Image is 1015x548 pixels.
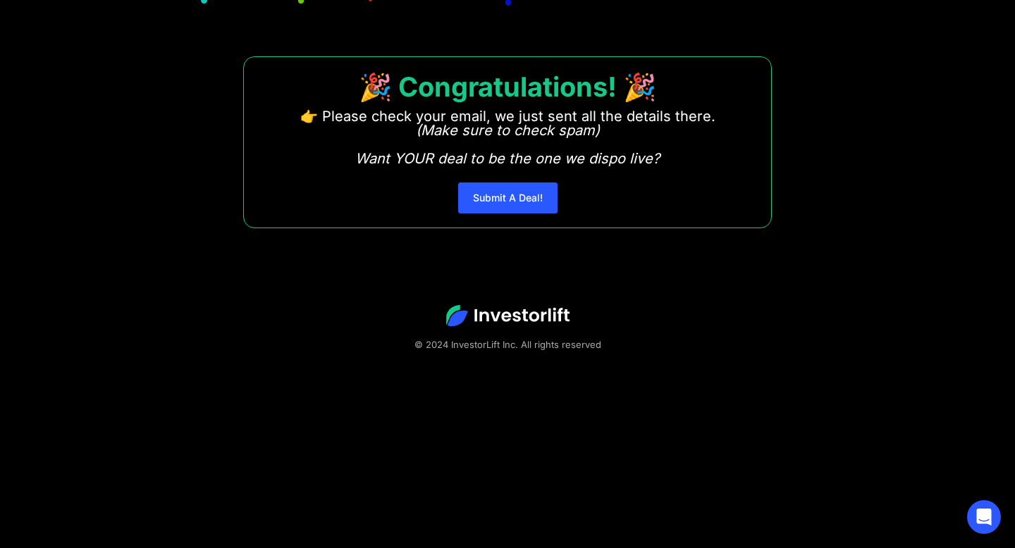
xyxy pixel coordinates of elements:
[49,337,966,351] div: © 2024 InvestorLift Inc. All rights reserved
[967,500,1001,534] div: Open Intercom Messenger
[359,70,656,103] strong: 🎉 Congratulations! 🎉
[300,109,715,166] p: 👉 Please check your email, we just sent all the details there. ‍
[355,122,660,167] em: (Make sure to check spam) Want YOUR deal to be the one we dispo live?
[458,182,558,213] a: Submit A Deal!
